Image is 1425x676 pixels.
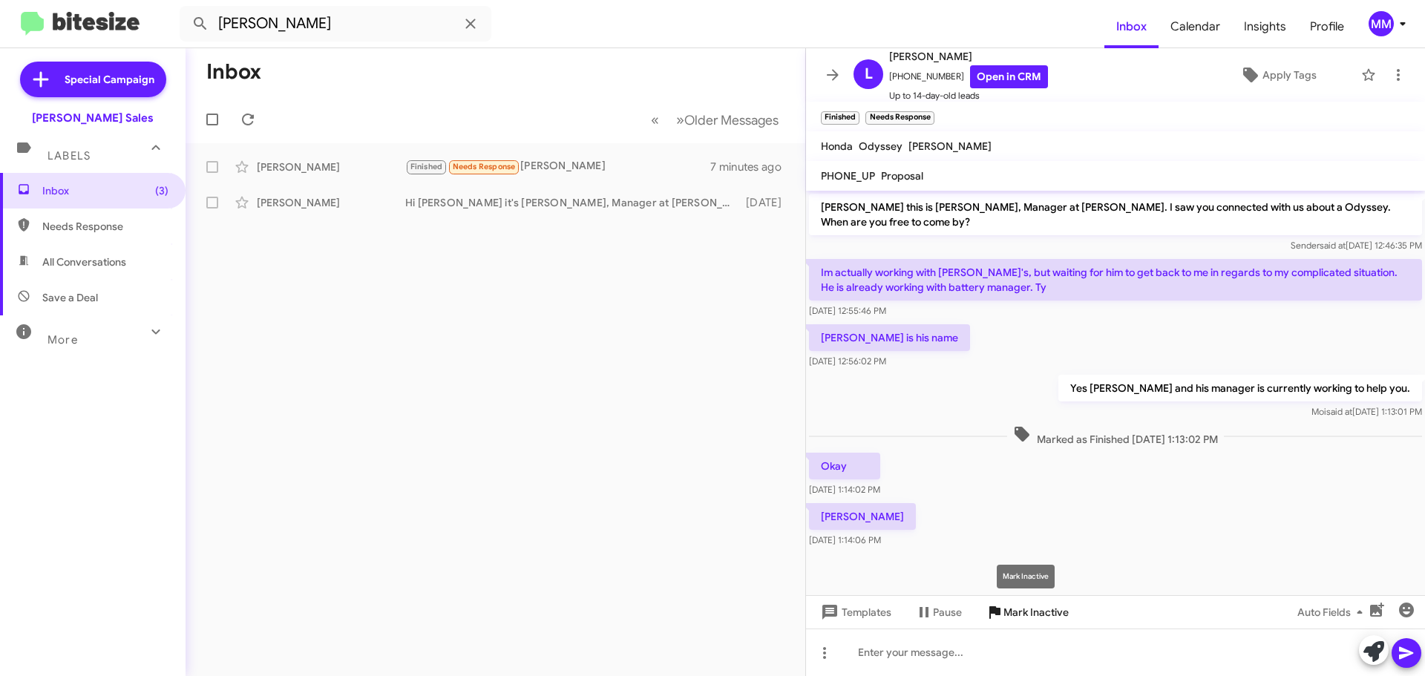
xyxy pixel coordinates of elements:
[453,162,516,171] span: Needs Response
[642,105,668,135] button: Previous
[1007,425,1224,447] span: Marked as Finished [DATE] 1:13:02 PM
[1202,62,1354,88] button: Apply Tags
[155,183,168,198] span: (3)
[908,140,992,153] span: [PERSON_NAME]
[42,255,126,269] span: All Conversations
[889,47,1048,65] span: [PERSON_NAME]
[1311,406,1422,417] span: Moi [DATE] 1:13:01 PM
[809,324,970,351] p: [PERSON_NAME] is his name
[865,62,873,86] span: L
[809,259,1422,301] p: Im actually working with [PERSON_NAME]'s, but waiting for him to get back to me in regards to my ...
[206,60,261,84] h1: Inbox
[997,565,1055,588] div: Mark Inactive
[20,62,166,97] a: Special Campaign
[889,88,1048,103] span: Up to 14-day-old leads
[809,503,916,530] p: [PERSON_NAME]
[1232,5,1298,48] a: Insights
[684,112,779,128] span: Older Messages
[809,534,881,545] span: [DATE] 1:14:06 PM
[809,194,1422,235] p: [PERSON_NAME] this is [PERSON_NAME], Manager at [PERSON_NAME]. I saw you connected with us about ...
[1003,599,1069,626] span: Mark Inactive
[1298,5,1356,48] a: Profile
[1369,11,1394,36] div: MM
[809,453,880,479] p: Okay
[806,599,903,626] button: Templates
[32,111,154,125] div: [PERSON_NAME] Sales
[47,149,91,163] span: Labels
[257,195,405,210] div: [PERSON_NAME]
[257,160,405,174] div: [PERSON_NAME]
[818,599,891,626] span: Templates
[1320,240,1346,251] span: said at
[881,169,923,183] span: Proposal
[903,599,974,626] button: Pause
[667,105,787,135] button: Next
[970,65,1048,88] a: Open in CRM
[1159,5,1232,48] a: Calendar
[676,111,684,129] span: »
[889,65,1048,88] span: [PHONE_NUMBER]
[738,195,793,210] div: [DATE]
[42,183,168,198] span: Inbox
[821,111,859,125] small: Finished
[405,158,710,175] div: [PERSON_NAME]
[405,195,738,210] div: Hi [PERSON_NAME] it's [PERSON_NAME], Manager at [PERSON_NAME]. Thanks again for reaching out abou...
[859,140,902,153] span: Odyssey
[42,290,98,305] span: Save a Deal
[42,219,168,234] span: Needs Response
[1104,5,1159,48] a: Inbox
[974,599,1081,626] button: Mark Inactive
[1058,375,1422,401] p: Yes [PERSON_NAME] and his manager is currently working to help you.
[65,72,154,87] span: Special Campaign
[643,105,787,135] nav: Page navigation example
[809,484,880,495] span: [DATE] 1:14:02 PM
[410,162,443,171] span: Finished
[47,333,78,347] span: More
[1285,599,1380,626] button: Auto Fields
[821,169,875,183] span: PHONE_UP
[180,6,491,42] input: Search
[809,305,886,316] span: [DATE] 12:55:46 PM
[710,160,793,174] div: 7 minutes ago
[1297,599,1369,626] span: Auto Fields
[933,599,962,626] span: Pause
[1356,11,1409,36] button: MM
[821,140,853,153] span: Honda
[1262,62,1317,88] span: Apply Tags
[809,355,886,367] span: [DATE] 12:56:02 PM
[1326,406,1352,417] span: said at
[651,111,659,129] span: «
[865,111,934,125] small: Needs Response
[1291,240,1422,251] span: Sender [DATE] 12:46:35 PM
